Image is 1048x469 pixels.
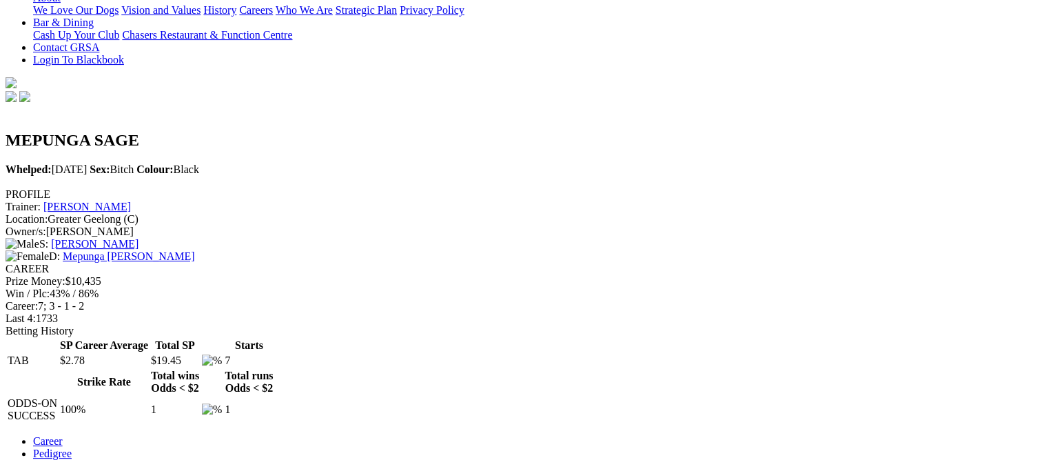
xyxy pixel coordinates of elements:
[51,238,138,250] a: [PERSON_NAME]
[6,300,38,312] span: Career:
[33,29,119,41] a: Cash Up Your Club
[19,91,30,102] img: twitter.svg
[33,4,1042,17] div: About
[136,163,199,175] span: Black
[224,397,274,423] td: 1
[90,163,134,175] span: Bitch
[150,397,200,423] td: 1
[136,163,173,175] b: Colour:
[6,188,1042,201] div: PROFILE
[224,339,274,352] th: Starts
[6,288,1042,300] div: 43% / 86%
[33,41,99,53] a: Contact GRSA
[43,201,131,212] a: [PERSON_NAME]
[6,263,1042,275] div: CAREER
[6,325,1042,337] div: Betting History
[150,354,200,368] td: $19.45
[6,250,60,262] span: D:
[6,163,87,175] span: [DATE]
[6,163,52,175] b: Whelped:
[33,4,119,16] a: We Love Our Dogs
[33,54,124,66] a: Login To Blackbook
[33,29,1042,41] div: Bar & Dining
[150,339,200,352] th: Total SP
[276,4,333,16] a: Who We Are
[59,354,149,368] td: $2.78
[336,4,397,16] a: Strategic Plan
[6,312,1042,325] div: 1733
[6,312,36,324] span: Last 4:
[400,4,464,16] a: Privacy Policy
[6,226,46,237] span: Owner/s:
[33,435,63,447] a: Career
[6,77,17,88] img: logo-grsa-white.png
[150,369,200,395] th: Total wins Odds < $2
[63,250,195,262] a: Mepunga [PERSON_NAME]
[6,213,48,225] span: Location:
[6,275,1042,288] div: $10,435
[122,29,292,41] a: Chasers Restaurant & Function Centre
[6,131,1042,150] h2: MEPUNGA SAGE
[6,91,17,102] img: facebook.svg
[6,226,1042,238] div: [PERSON_NAME]
[202,403,222,416] img: %
[6,238,39,250] img: Male
[6,213,1042,226] div: Greater Geelong (C)
[33,448,72,459] a: Pedigree
[6,288,50,299] span: Win / Plc:
[7,354,58,368] td: TAB
[224,369,274,395] th: Total runs Odds < $2
[59,369,149,395] th: Strike Rate
[33,17,94,28] a: Bar & Dining
[121,4,201,16] a: Vision and Values
[6,300,1042,312] div: 7; 3 - 1 - 2
[59,397,149,423] td: 100%
[7,397,58,423] td: ODDS-ON SUCCESS
[90,163,110,175] b: Sex:
[59,339,149,352] th: SP Career Average
[6,250,49,263] img: Female
[202,355,222,367] img: %
[239,4,273,16] a: Careers
[6,201,41,212] span: Trainer:
[6,238,48,250] span: S:
[203,4,236,16] a: History
[224,354,274,368] td: 7
[6,275,65,287] span: Prize Money:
